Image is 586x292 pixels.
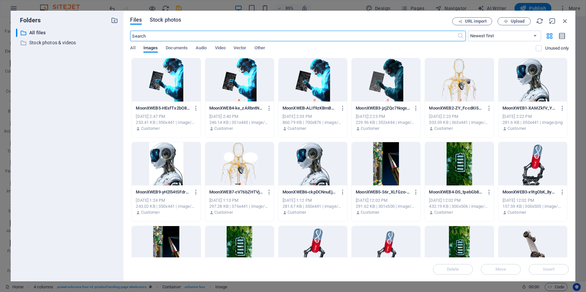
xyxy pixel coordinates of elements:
[429,120,489,126] div: 303.59 KB | 363x441 | image/png
[209,120,270,126] div: 246.14 KB | 351x443 | image/png
[209,105,264,111] p: MoonXWEB4-ke_zARbntN1-n8vVVel9dQ.png
[130,31,457,41] input: Search
[502,105,557,111] p: MoonXWEB1-XAMZkfV_Y8y5_wwDTTF8tg.png
[434,126,453,132] p: Customer
[255,44,265,53] span: Other
[136,203,196,209] div: 243.02 KB | 350x441 | image/png
[234,44,247,53] span: Vector
[549,17,556,25] i: Minimize
[136,114,196,120] div: [DATE] 2:47 PM
[29,29,106,37] p: All files
[361,126,379,132] p: Customer
[536,17,543,25] i: Reload
[150,16,181,24] span: Stock photos
[136,189,190,195] p: MoonXWEB9-yH2l54tSFdr3akX30UuHGg.png
[356,197,416,203] div: [DATE] 12:02 PM
[429,105,484,111] p: MoonXWEB2-ZY_FccdKI5K_eRL8vGtIbw.png
[502,120,563,126] div: 281.6 KB | 350x441 | image/png
[429,189,484,195] p: MoonXWEB4-DS_tpebGb8OZiu5LSLgOnw.png
[288,126,306,132] p: Customer
[215,44,226,53] span: Video
[166,44,188,53] span: Documents
[452,17,492,25] button: URL import
[502,114,563,120] div: [DATE] 2:22 PM
[16,16,41,25] p: Folders
[507,126,526,132] p: Customer
[361,209,379,215] p: Customer
[283,105,337,111] p: MoonXWEB-ALIf9zKBmBP-4JiqQHMw-Q.png
[214,209,233,215] p: Customer
[545,45,569,51] p: Displays only files that are not in use on the website. Files added during this session can still...
[356,203,416,209] div: 291.62 KB | 301x500 | image/png
[141,126,160,132] p: Customer
[497,17,531,25] button: Upload
[356,189,410,195] p: MoonXWEB5-S6r_XLfGzo-nVwKCsF0FMg.png
[283,197,343,203] div: [DATE] 1:12 PM
[502,197,563,203] div: [DATE] 12:02 PM
[465,19,487,23] span: URL import
[141,209,160,215] p: Customer
[16,29,17,37] div: ​
[29,39,106,47] p: Stock photos & videos
[136,197,196,203] div: [DATE] 1:24 PM
[511,19,524,23] span: Upload
[209,203,270,209] div: 297.28 KB | 376x441 | image/png
[561,17,569,25] i: Close
[356,120,416,126] div: 229.96 KB | 352x444 | image/png
[288,209,306,215] p: Customer
[209,114,270,120] div: [DATE] 2:40 PM
[283,189,337,195] p: MoonXWEB6-ckpDCNnuEj0Wek_k9wBX1Q.png
[136,120,196,126] div: 253.41 KB | 350x441 | image/png
[136,105,190,111] p: MoonXWEB5-HEsfTx2bO82DpPYPhR7j-g.png
[356,105,410,111] p: MoonXWEB3-jzjZQc7Nogs0q27oJUCTgw.png
[209,197,270,203] div: [DATE] 1:13 PM
[130,44,135,53] span: All
[283,114,343,120] div: [DATE] 2:33 PM
[16,39,118,47] div: Stock photos & videos
[209,189,264,195] p: MoonXWEB7-cV76bZHTVjsF-WmOerNWiA.png
[283,203,343,209] div: 281.67 KB | 350x441 | image/png
[283,120,343,126] div: 860.79 KB | 700x876 | image/png
[356,114,416,120] div: [DATE] 2:23 PM
[196,44,207,53] span: Audio
[429,114,489,120] div: [DATE] 2:23 PM
[507,209,526,215] p: Customer
[214,126,233,132] p: Customer
[143,44,158,53] span: Images
[111,17,118,24] i: Create new folder
[130,16,142,24] span: Files
[429,197,489,203] div: [DATE] 12:02 PM
[502,189,557,195] p: MoonXWEB3-x9tgObK_8ywOjufKFUudgg.png
[429,203,489,209] div: 432.19 KB | 300x506 | image/png
[434,209,453,215] p: Customer
[502,203,563,209] div: 157.59 KB | 300x505 | image/png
